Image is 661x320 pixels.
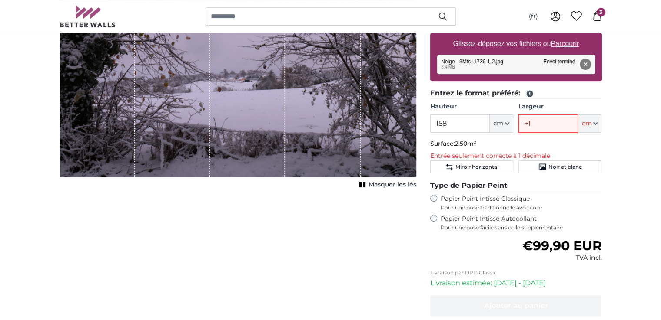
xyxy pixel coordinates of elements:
label: Papier Peint Intissé Autocollant [441,215,602,231]
span: cm [581,119,591,128]
label: Glissez-déposez vos fichiers ou [449,35,582,52]
img: Betterwalls [60,5,116,27]
button: cm [578,114,601,133]
span: €99,90 EUR [522,238,601,254]
button: Ajouter au panier [430,295,602,316]
span: Ajouter au panier [484,301,548,310]
button: (fr) [522,9,545,24]
label: Hauteur [430,102,513,111]
span: Noir et blanc [548,163,582,170]
button: Masquer les lés [356,179,416,191]
u: Parcourir [551,40,579,47]
p: Livraison par DPD Classic [430,269,602,276]
button: Noir et blanc [518,160,601,173]
p: Surface: [430,140,602,148]
label: Largeur [518,102,601,111]
span: cm [493,119,503,128]
legend: Entrez le format préféré: [430,88,602,99]
span: Pour une pose facile sans colle supplémentaire [441,224,602,231]
span: 3 [597,8,605,16]
button: Miroir horizontal [430,160,513,173]
p: Entrée seulement correcte à 1 décimale [430,152,602,160]
span: Miroir horizontal [455,163,498,170]
span: Pour une pose traditionnelle avec colle [441,204,602,211]
p: Livraison estimée: [DATE] - [DATE] [430,278,602,288]
span: 2.50m² [455,140,476,147]
button: cm [490,114,513,133]
label: Papier Peint Intissé Classique [441,195,602,211]
div: TVA incl. [522,254,601,262]
legend: Type de Papier Peint [430,180,602,191]
span: Masquer les lés [369,180,416,189]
